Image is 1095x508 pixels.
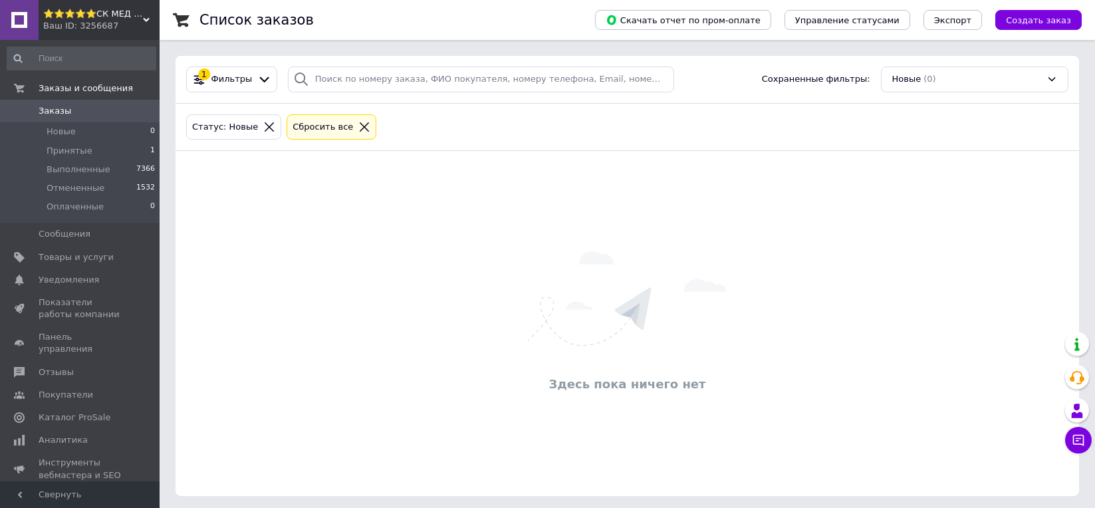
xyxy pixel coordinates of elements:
[39,457,123,481] span: Инструменты вебмастера и SEO
[198,136,210,148] div: 1
[39,434,88,446] span: Аналитика
[1006,15,1071,25] span: Создать заказ
[39,412,110,424] span: Каталог ProSale
[39,331,123,355] span: Панель управления
[785,10,910,30] button: Управление статусами
[451,86,580,96] b: товары станут неактивны
[150,145,155,157] span: 1
[242,68,299,84] span: -72.43 ₴
[136,164,155,176] span: 7366
[39,297,123,320] span: Показатели работы компании
[136,182,155,194] span: 1532
[43,8,143,20] span: ⭐️⭐️⭐️⭐️⭐️СК МЕД ПЛЮС
[47,145,92,157] span: Принятые
[43,20,160,32] div: Ваш ID: 3256687
[982,15,1082,25] a: Создать заказ
[39,274,99,286] span: Уведомления
[39,251,114,263] span: Товары и услуги
[619,66,924,97] div: , чтоб и далее получать заказы
[39,228,90,240] span: Сообщения
[39,105,71,117] span: Заказы
[606,14,761,26] span: Скачать отчет по пром-оплате
[242,86,393,96] b: реальных средств на балансе
[182,444,1072,460] div: Здесь пока ничего нет
[47,201,104,213] span: Оплаченные
[189,188,261,202] div: Статус: Новые
[47,164,110,176] span: Выполненные
[39,82,133,94] span: Заказы и сообщения
[39,389,93,401] span: Покупатели
[150,201,155,213] span: 0
[47,182,104,194] span: Отмененные
[39,366,74,378] span: Отзывы
[7,47,156,70] input: Поиск
[923,10,982,30] button: Экспорт
[47,126,76,138] span: Новые
[995,10,1082,30] button: Создать заказ
[923,142,935,152] span: (0)
[290,188,356,202] div: Сбросить все
[211,141,253,154] span: Фильтры
[199,72,219,92] img: :exclamation:
[640,76,733,86] b: Пополните Баланс
[892,141,921,154] span: Новые
[451,68,535,84] span: Через 4 дня
[288,134,674,160] input: Поиск по номеру заказа, ФИО покупателя, номеру телефона, Email, номеру накладной
[1065,427,1092,453] button: Чат с покупателем
[924,68,1044,95] a: Пополнить баланс
[938,76,1030,86] b: Пополнить баланс
[595,10,771,30] button: Скачать отчет по пром-оплате
[762,141,870,154] span: Сохраненные фильтры:
[934,15,971,25] span: Экспорт
[795,15,900,25] span: Управление статусами
[199,12,314,28] h1: Список заказов
[150,126,155,138] span: 0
